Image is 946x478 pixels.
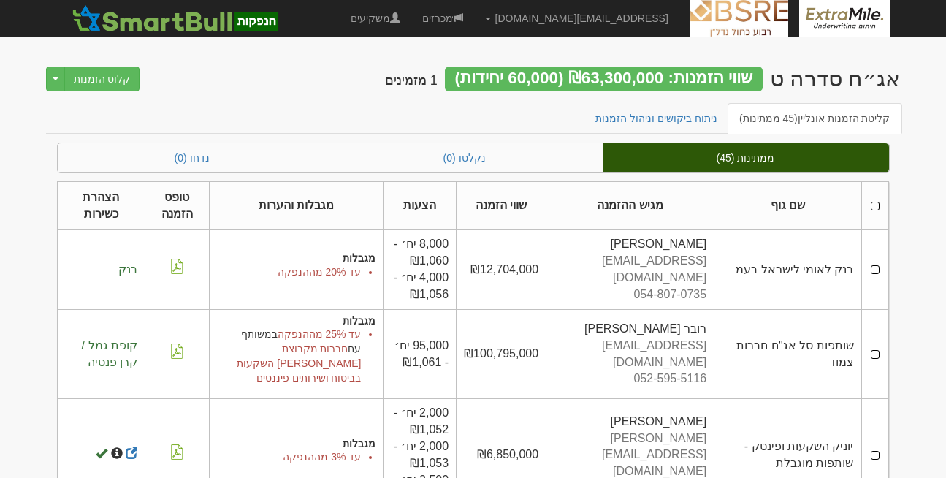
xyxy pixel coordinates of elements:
a: קליטת הזמנות אונליין(45 ממתינות) [728,103,902,134]
th: מגבלות והערות [209,181,383,230]
div: [PERSON_NAME] [554,236,706,253]
span: 2,000 יח׳ - ₪1,052 [394,406,449,436]
th: הצעות [384,181,457,230]
img: pdf-file-icon.png [169,259,184,274]
button: קלוט הזמנות [64,67,140,91]
td: שותפות סל אג"ח חברות צמוד [714,309,861,398]
th: שם גוף [714,181,861,230]
div: 054-807-0735 [554,287,706,303]
li: עד 3% מההנפקה [217,449,361,464]
td: ₪100,795,000 [457,309,546,398]
th: מגיש ההזמנה [546,181,714,230]
img: pdf-file-icon.png [169,344,184,359]
h5: מגבלות [217,316,375,327]
span: 95,000 יח׳ - ₪1,061 [394,339,449,368]
span: קופת גמל / קרן פנסיה [82,339,137,368]
div: [EMAIL_ADDRESS][DOMAIN_NAME] [554,253,706,287]
img: pdf-file-icon.png [169,444,184,460]
span: 8,000 יח׳ - ₪1,060 [394,238,449,267]
div: [EMAIL_ADDRESS][DOMAIN_NAME] [554,338,706,371]
a: נדחו (0) [58,143,327,172]
a: נקלטו (0) [327,143,603,172]
span: בנק [118,263,137,276]
div: 052-595-5116 [554,371,706,387]
img: SmartBull Logo [68,4,283,33]
h5: מגבלות [217,253,375,264]
td: בנק לאומי לישראל בעמ [714,230,861,309]
div: רובר [PERSON_NAME] [554,321,706,338]
th: הצהרת כשירות [57,181,145,230]
li: עד 20% מההנפקה [217,265,361,279]
h5: מגבלות [217,439,375,449]
h4: 1 מזמינים [385,74,438,88]
a: ממתינות (45) [603,143,889,172]
th: טופס הזמנה [145,181,209,230]
span: במשותף עם [241,328,362,354]
a: ניתוח ביקושים וניהול הזמנות [584,103,729,134]
li: עד 25% מההנפקה חברות מקבוצת [PERSON_NAME] השקעות בביטוח ושירותים פיננסים [217,327,361,385]
span: 4,000 יח׳ - ₪1,056 [394,271,449,300]
th: שווי הזמנה [457,181,546,230]
span: 2,000 יח׳ - ₪1,053 [394,440,449,469]
div: שווי הזמנות: ₪63,300,000 (60,000 יחידות) [445,67,763,91]
span: (45 ממתינות) [739,113,798,124]
td: ₪12,704,000 [457,230,546,309]
div: רבוע כחול נדל"ן בע"מ - אג״ח (סדרה ט) - הנפקה לציבור [770,67,901,91]
div: [PERSON_NAME] [554,414,706,430]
